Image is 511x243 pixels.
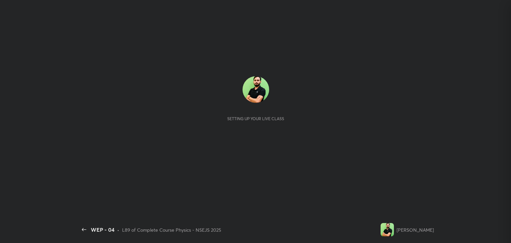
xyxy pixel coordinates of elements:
div: Setting up your live class [227,116,284,121]
div: [PERSON_NAME] [397,226,434,233]
img: 7c3e05ebfe504e4a8e8bf48c97542d0d.jpg [381,223,394,236]
img: 7c3e05ebfe504e4a8e8bf48c97542d0d.jpg [243,76,269,103]
div: • [117,226,119,233]
div: L89 of Complete Course Physics - NSEJS 2025 [122,226,221,233]
div: WEP - 04 [91,226,114,234]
